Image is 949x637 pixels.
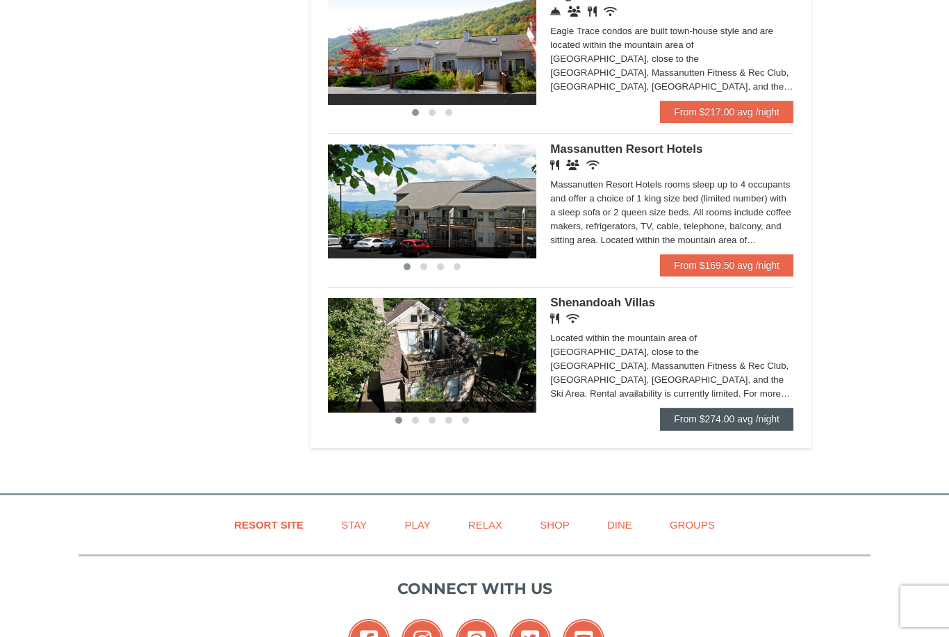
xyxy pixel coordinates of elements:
[550,142,702,156] span: Massanutten Resort Hotels
[79,577,870,600] p: Connect with us
[387,509,447,540] a: Play
[660,101,793,123] a: From $217.00 avg /night
[588,6,597,17] i: Restaurant
[566,313,579,324] i: Wireless Internet (free)
[550,313,559,324] i: Restaurant
[590,509,650,540] a: Dine
[550,24,793,94] div: Eagle Trace condos are built town-house style and are located within the mountain area of [GEOGRA...
[652,509,732,540] a: Groups
[604,6,617,17] i: Wireless Internet (free)
[451,509,520,540] a: Relax
[522,509,587,540] a: Shop
[566,160,579,170] i: Banquet Facilities
[568,6,581,17] i: Conference Facilities
[550,6,561,17] i: Concierge Desk
[550,160,559,170] i: Restaurant
[660,408,793,430] a: From $274.00 avg /night
[217,509,321,540] a: Resort Site
[550,178,793,247] div: Massanutten Resort Hotels rooms sleep up to 4 occupants and offer a choice of 1 king size bed (li...
[324,509,384,540] a: Stay
[660,254,793,276] a: From $169.50 avg /night
[550,331,793,401] div: Located within the mountain area of [GEOGRAPHIC_DATA], close to the [GEOGRAPHIC_DATA], Massanutte...
[586,160,600,170] i: Wireless Internet (free)
[550,296,655,309] span: Shenandoah Villas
